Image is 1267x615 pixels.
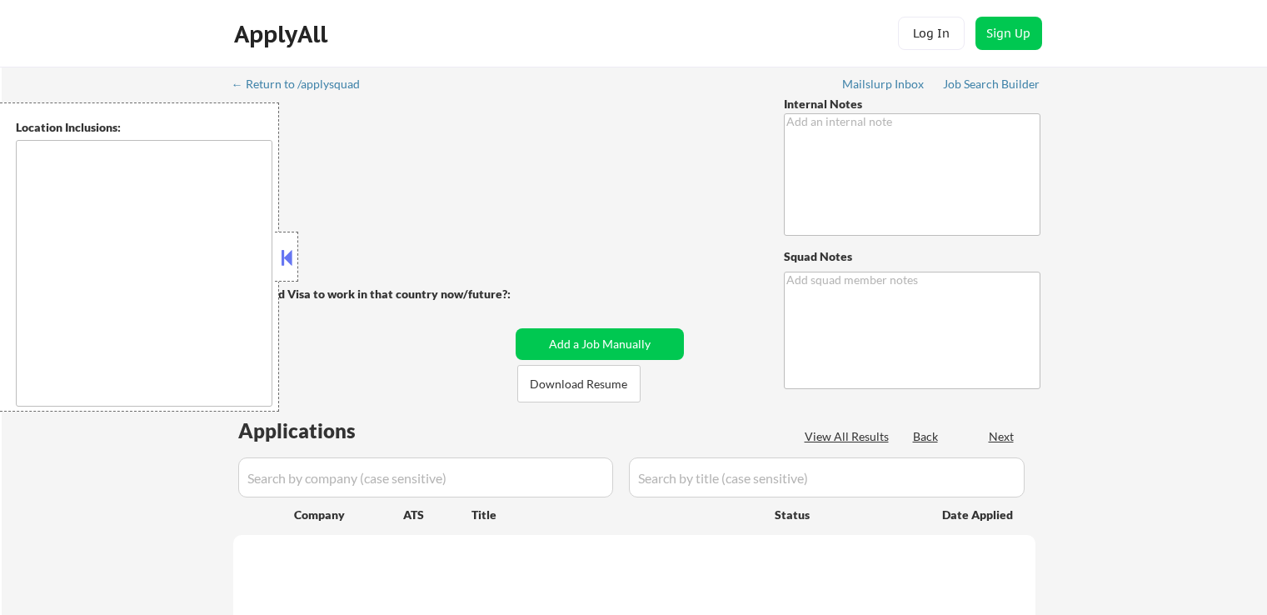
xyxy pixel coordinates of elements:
[16,119,272,136] div: Location Inclusions:
[403,507,471,523] div: ATS
[629,457,1025,497] input: Search by title (case sensitive)
[989,428,1015,445] div: Next
[232,78,376,90] div: ← Return to /applysquad
[233,287,511,301] strong: Will need Visa to work in that country now/future?:
[805,428,894,445] div: View All Results
[517,365,641,402] button: Download Resume
[238,421,403,441] div: Applications
[842,78,925,90] div: Mailslurp Inbox
[775,499,918,529] div: Status
[238,457,613,497] input: Search by company (case sensitive)
[943,78,1040,90] div: Job Search Builder
[913,428,940,445] div: Back
[234,20,332,48] div: ApplyAll
[232,77,376,94] a: ← Return to /applysquad
[784,96,1040,112] div: Internal Notes
[294,507,403,523] div: Company
[975,17,1042,50] button: Sign Up
[784,248,1040,265] div: Squad Notes
[471,507,759,523] div: Title
[942,507,1015,523] div: Date Applied
[516,328,684,360] button: Add a Job Manually
[898,17,965,50] button: Log In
